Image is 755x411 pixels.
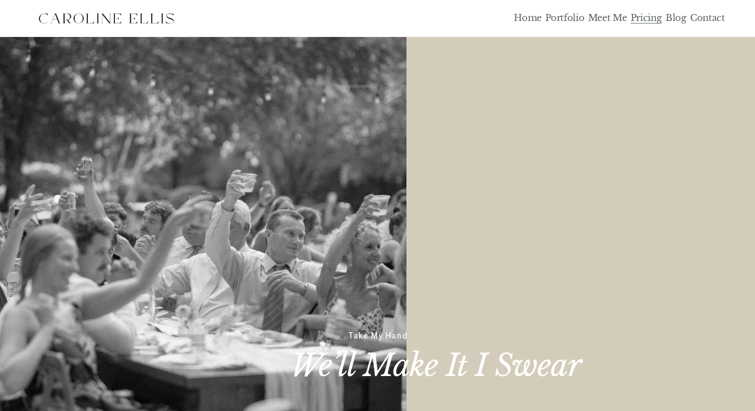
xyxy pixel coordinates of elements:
a: Home [514,13,542,24]
a: Blog [666,13,687,24]
img: Western North Carolina Faith Based Elopement Photographer [30,6,182,31]
em: We’ll Make It I Swear [291,346,581,385]
a: Contact [690,13,725,24]
a: Portfolio [545,13,584,24]
span: Take My Hand [349,330,407,341]
a: Meet Me [588,13,627,24]
a: Pricing [631,13,662,24]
